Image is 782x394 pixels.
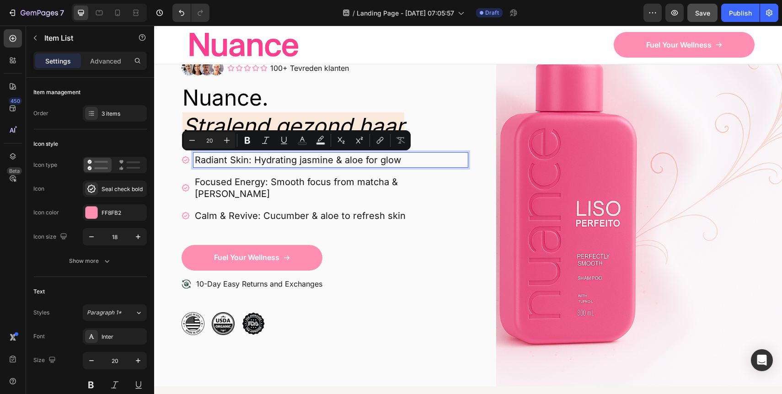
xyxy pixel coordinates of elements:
[687,4,718,22] button: Save
[33,288,45,296] div: Text
[751,349,773,371] div: Open Intercom Messenger
[45,56,71,66] p: Settings
[102,209,145,217] div: FF8FB2
[69,256,112,266] div: Show more
[102,110,145,118] div: 3 items
[33,309,49,317] div: Styles
[33,253,147,269] button: Show more
[4,4,68,22] button: 7
[33,354,58,367] div: Size
[33,109,48,117] div: Order
[9,97,22,105] div: 450
[154,26,782,394] iframe: Design area
[7,167,22,175] div: Beta
[357,8,454,18] span: Landing Page - [DATE] 07:05:57
[182,130,411,150] div: Editor contextual toolbar
[33,88,80,96] div: Item management
[33,185,44,193] div: Icon
[721,4,760,22] button: Publish
[83,304,147,321] button: Paragraph 1*
[33,161,57,169] div: Icon type
[695,9,710,17] span: Save
[33,208,59,217] div: Icon color
[33,140,58,148] div: Icon style
[87,309,122,317] span: Paragraph 1*
[33,231,69,243] div: Icon size
[102,185,145,193] div: Seal check bold
[485,9,499,17] span: Draft
[353,8,355,18] span: /
[60,7,64,18] p: 7
[729,8,752,18] div: Publish
[33,332,45,341] div: Font
[90,56,121,66] p: Advanced
[102,333,145,341] div: Inter
[172,4,209,22] div: Undo/Redo
[44,32,122,43] p: Item List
